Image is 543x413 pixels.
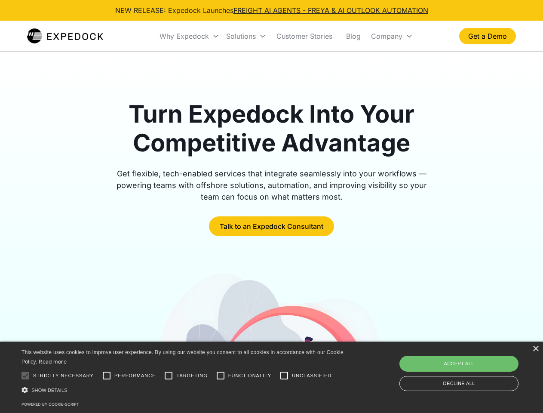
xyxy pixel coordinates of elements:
[459,28,516,44] a: Get a Demo
[176,372,207,379] span: Targeting
[27,28,103,45] a: home
[39,358,67,365] a: Read more
[292,372,331,379] span: Unclassified
[209,216,334,236] a: Talk to an Expedock Consultant
[371,32,402,40] div: Company
[233,6,428,15] a: FREIGHT AI AGENTS - FREYA & AI OUTLOOK AUTOMATION
[27,28,103,45] img: Expedock Logo
[339,22,368,51] a: Blog
[115,5,428,15] div: NEW RELEASE: Expedock Launches
[107,168,437,203] div: Get flexible, tech-enabled services that integrate seamlessly into your workflows — powering team...
[114,372,156,379] span: Performance
[31,388,67,393] span: Show details
[21,385,347,395] div: Show details
[400,320,543,413] iframe: Chat Widget
[156,22,223,51] div: Why Expedock
[226,32,256,40] div: Solutions
[223,22,270,51] div: Solutions
[21,349,344,365] span: This website uses cookies to improve user experience. By using our website you consent to all coo...
[107,100,437,157] h1: Turn Expedock Into Your Competitive Advantage
[21,402,79,407] a: Powered by cookie-script
[160,32,209,40] div: Why Expedock
[368,22,416,51] div: Company
[228,372,271,379] span: Functionality
[270,22,339,51] a: Customer Stories
[33,372,94,379] span: Strictly necessary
